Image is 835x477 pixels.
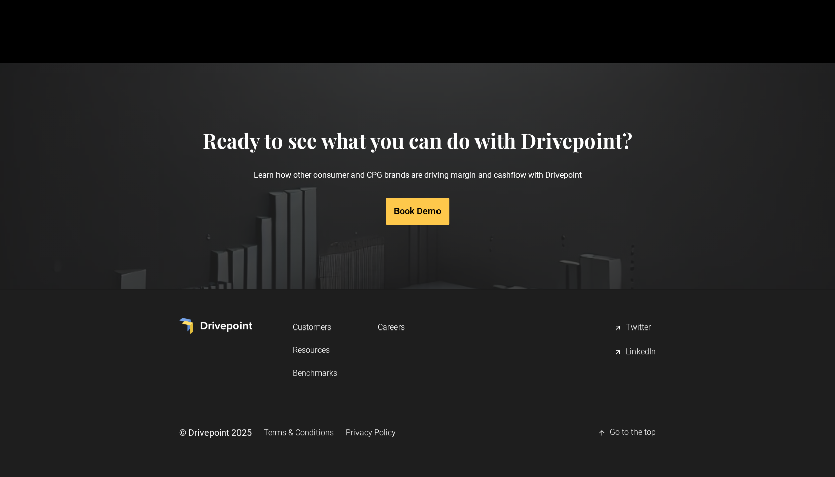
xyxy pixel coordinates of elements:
[346,423,396,442] a: Privacy Policy
[203,128,632,153] h4: Ready to see what you can do with Drivepoint?
[598,423,656,443] a: Go to the top
[626,346,656,358] div: LinkedIn
[378,318,405,337] a: Careers
[386,198,449,225] a: Book Demo
[626,322,651,334] div: Twitter
[293,341,337,359] a: Resources
[179,426,252,439] div: © Drivepoint 2025
[264,423,334,442] a: Terms & Conditions
[614,342,656,362] a: LinkedIn
[203,153,632,198] p: Learn how other consumer and CPG brands are driving margin and cashflow with Drivepoint
[610,427,656,439] div: Go to the top
[293,318,337,337] a: Customers
[614,318,656,338] a: Twitter
[293,363,337,382] a: Benchmarks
